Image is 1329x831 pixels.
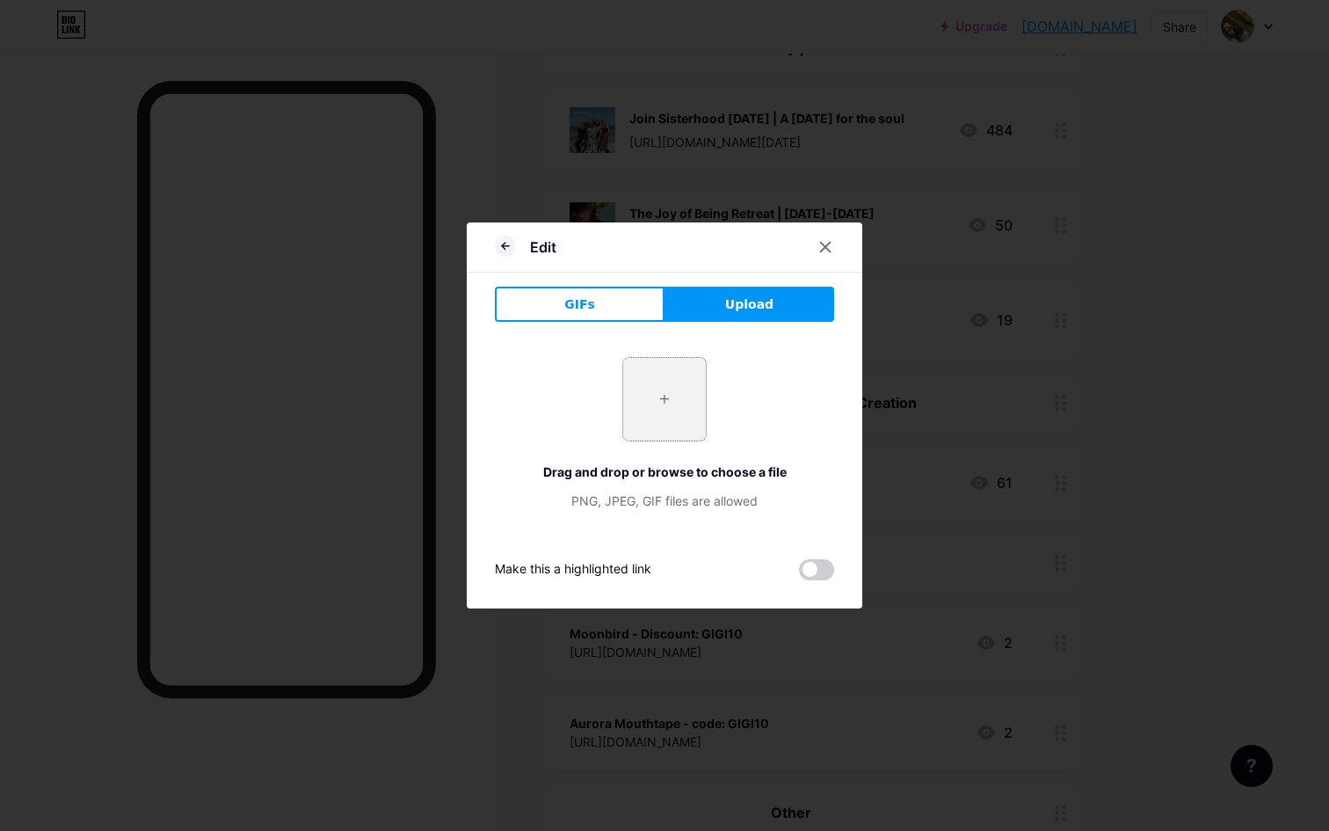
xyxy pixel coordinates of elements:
span: GIFs [564,295,595,314]
div: Edit [530,237,556,258]
button: GIFs [495,287,664,322]
div: Drag and drop or browse to choose a file [495,463,834,481]
button: Upload [664,287,834,322]
span: Upload [725,295,773,314]
div: PNG, JPEG, GIF files are allowed [495,492,834,510]
div: Make this a highlighted link [495,559,651,580]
